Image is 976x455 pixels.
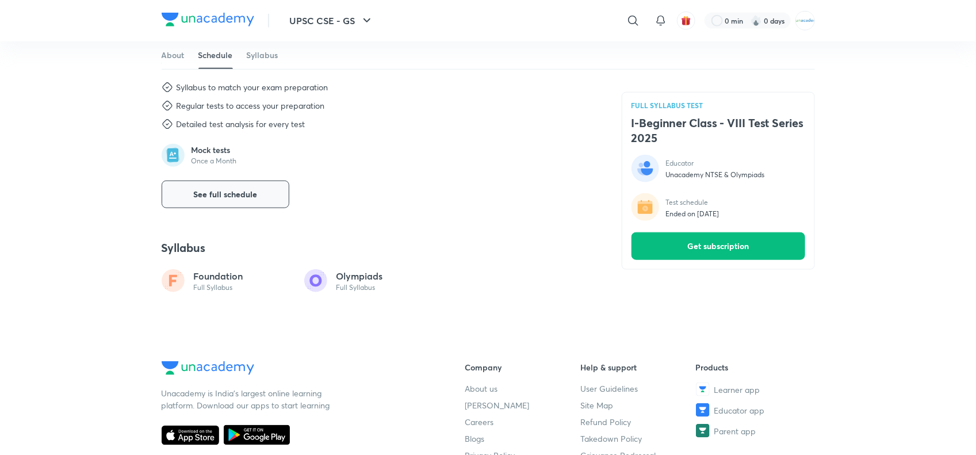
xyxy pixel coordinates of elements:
div: Detailed test analysis for every test [177,118,305,130]
span: Educator app [714,404,765,416]
a: Site Map [580,399,696,411]
img: Company Logo [162,361,254,375]
p: Once a Month [192,156,237,166]
button: Get subscription [631,232,805,259]
a: Parent app [696,424,812,438]
p: Mock tests [192,145,237,155]
a: Company Logo [162,361,428,378]
img: streak [751,15,762,26]
button: UPSC CSE - GS [283,9,381,32]
a: Company Logo [162,13,254,29]
span: Careers [465,416,494,428]
span: Learner app [714,384,760,396]
h6: Help & support [580,361,696,373]
img: Parent app [696,424,710,438]
a: Syllabus [247,41,278,69]
a: Takedown Policy [580,433,696,445]
a: User Guidelines [580,383,696,395]
p: Unacademy is India’s largest online learning platform. Download our apps to start learning [162,387,334,411]
p: Full Syllabus [194,283,243,292]
p: Unacademy NTSE & Olympiads [666,170,765,179]
div: Regular tests to access your preparation [177,100,325,112]
img: Educator app [696,403,710,417]
a: Learner app [696,383,812,396]
h6: Company [465,361,581,373]
p: Olympiads [336,269,383,283]
p: Educator [666,159,765,168]
h6: Products [696,361,812,373]
h4: I-Beginner Class - VIII Test Series 2025 [631,115,805,145]
p: Full Syllabus [336,283,383,292]
span: Get subscription [687,240,749,251]
img: Learner app [696,383,710,396]
button: avatar [677,12,695,30]
p: Foundation [194,269,243,283]
button: See full schedule [162,181,289,208]
h4: Syllabus [162,240,594,255]
p: FULL SYLLABUS TEST [631,101,805,108]
p: Ended on [DATE] [666,209,719,218]
a: About [162,41,185,69]
a: Schedule [198,41,233,69]
a: About us [465,383,581,395]
a: [PERSON_NAME] [465,399,581,411]
a: Blogs [465,433,581,445]
a: Refund Policy [580,416,696,428]
img: Company Logo [162,13,254,26]
img: avatar [681,16,691,26]
p: Test schedule [666,197,719,207]
img: MOHAMMED SHOAIB [795,11,815,30]
a: Educator app [696,403,812,417]
a: Careers [465,416,581,428]
span: See full schedule [193,189,257,200]
span: Parent app [714,425,756,437]
div: Syllabus to match your exam preparation [177,82,328,93]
